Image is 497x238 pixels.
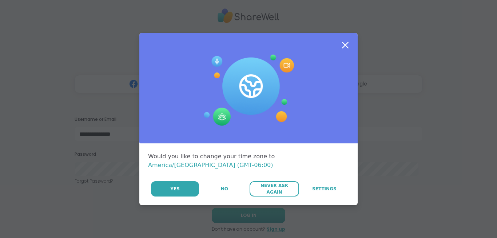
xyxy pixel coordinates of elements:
button: No [200,181,249,197]
span: Never Ask Again [253,182,295,195]
span: No [221,186,228,192]
span: Yes [170,186,180,192]
a: Settings [300,181,349,197]
span: America/[GEOGRAPHIC_DATA] (GMT-06:00) [148,162,273,168]
button: Yes [151,181,199,197]
span: Settings [312,186,337,192]
button: Never Ask Again [250,181,299,197]
div: Would you like to change your time zone to [148,152,349,170]
img: Session Experience [203,55,294,126]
